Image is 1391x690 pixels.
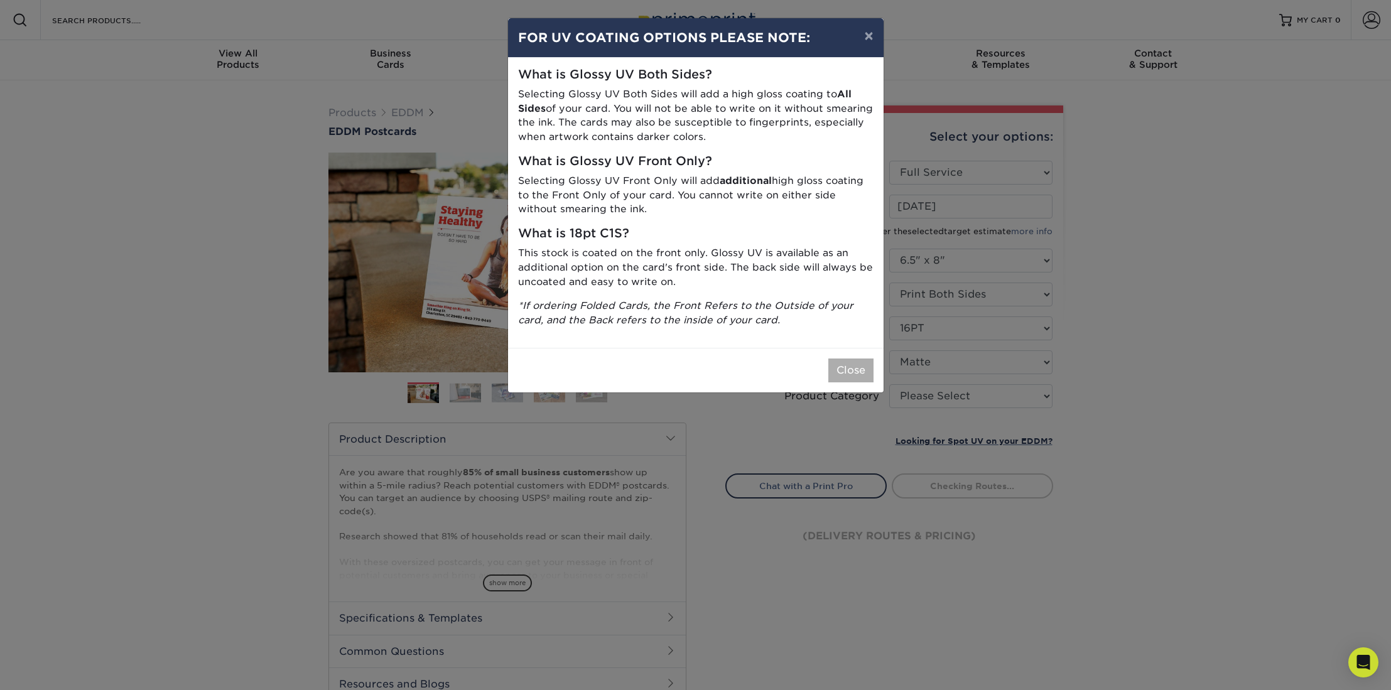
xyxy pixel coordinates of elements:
h5: What is 18pt C1S? [518,227,874,241]
div: Open Intercom Messenger [1348,647,1378,677]
button: × [854,18,883,53]
strong: All Sides [518,88,852,114]
h5: What is Glossy UV Both Sides? [518,68,874,82]
h4: FOR UV COATING OPTIONS PLEASE NOTE: [518,28,874,47]
p: Selecting Glossy UV Both Sides will add a high gloss coating to of your card. You will not be abl... [518,87,874,144]
i: *If ordering Folded Cards, the Front Refers to the Outside of your card, and the Back refers to t... [518,299,853,326]
button: Close [828,358,874,382]
p: This stock is coated on the front only. Glossy UV is available as an additional option on the car... [518,246,874,289]
strong: additional [720,175,772,186]
p: Selecting Glossy UV Front Only will add high gloss coating to the Front Only of your card. You ca... [518,174,874,217]
h5: What is Glossy UV Front Only? [518,154,874,169]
